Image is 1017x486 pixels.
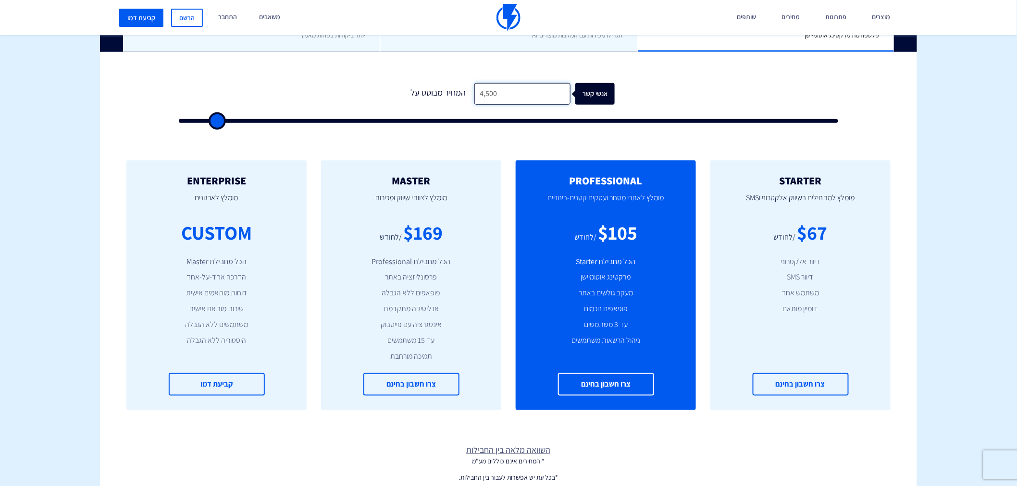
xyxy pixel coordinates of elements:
[169,373,265,396] a: קביעת דמו
[100,473,917,483] p: *בכל עת יש אפשרות לעבור בין החבילות.
[725,304,876,315] li: דומיין מותאם
[530,175,682,186] h2: PROFESSIONAL
[335,175,487,186] h2: MASTER
[558,373,654,396] a: צרו חשבון בחינם
[380,232,402,243] div: /לחודש
[141,272,292,283] li: הדרכה אחד-על-אחד
[530,319,682,330] li: עד 3 משתמשים
[141,175,292,186] h2: ENTERPRISE
[100,444,917,456] a: השוואה מלאה בין החבילות
[530,335,682,346] li: ניהול הרשאות משתמשים
[363,373,459,396] a: צרו חשבון בחינם
[335,256,487,267] li: הכל מחבילת Professional
[403,219,443,246] div: $169
[530,186,682,219] p: מומלץ לאתרי מסחר ועסקים קטנים-בינוניים
[725,256,876,267] li: דיוור אלקטרוני
[532,31,622,39] span: הגדילו מכירות עם המלצות מוצרים AI
[335,304,487,315] li: אנליטיקה מתקדמת
[725,288,876,299] li: משתמש אחד
[805,31,880,39] span: פלטפורמת מרקטינג אוטומיישן
[141,335,292,346] li: היסטוריה ללא הגבלה
[141,186,292,219] p: מומלץ לארגונים
[141,256,292,267] li: הכל מחבילת Master
[141,304,292,315] li: שירות מותאם אישית
[335,288,487,299] li: פופאפים ללא הגבלה
[753,373,849,396] a: צרו חשבון בחינם
[335,335,487,346] li: עד 15 משתמשים
[725,272,876,283] li: דיוור SMS
[582,83,621,105] div: אנשי קשר
[335,186,487,219] p: מומלץ לצוותי שיווק ומכירות
[530,288,682,299] li: מעקב גולשים באתר
[530,256,682,267] li: הכל מחבילת Starter
[530,272,682,283] li: מרקטינג אוטומיישן
[725,186,876,219] p: מומלץ למתחילים בשיווק אלקטרוני וSMS
[402,83,474,105] div: המחיר מבוסס על
[119,9,163,27] a: קביעת דמו
[141,319,292,330] li: משתמשים ללא הגבלה
[335,351,487,362] li: תמיכה מורחבת
[598,219,637,246] div: $105
[141,288,292,299] li: דוחות מותאמים אישית
[335,272,487,283] li: פרסונליזציה באתר
[574,232,596,243] div: /לחודש
[774,232,796,243] div: /לחודש
[725,175,876,186] h2: STARTER
[530,304,682,315] li: פופאפים חכמים
[301,31,365,39] span: יותר ביקורות בפחות מאמץ
[100,456,917,466] p: * המחירים אינם כוללים מע"מ
[335,319,487,330] li: אינטגרציה עם פייסבוק
[171,9,203,27] a: הרשם
[797,219,828,246] div: $67
[181,219,252,246] div: CUSTOM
